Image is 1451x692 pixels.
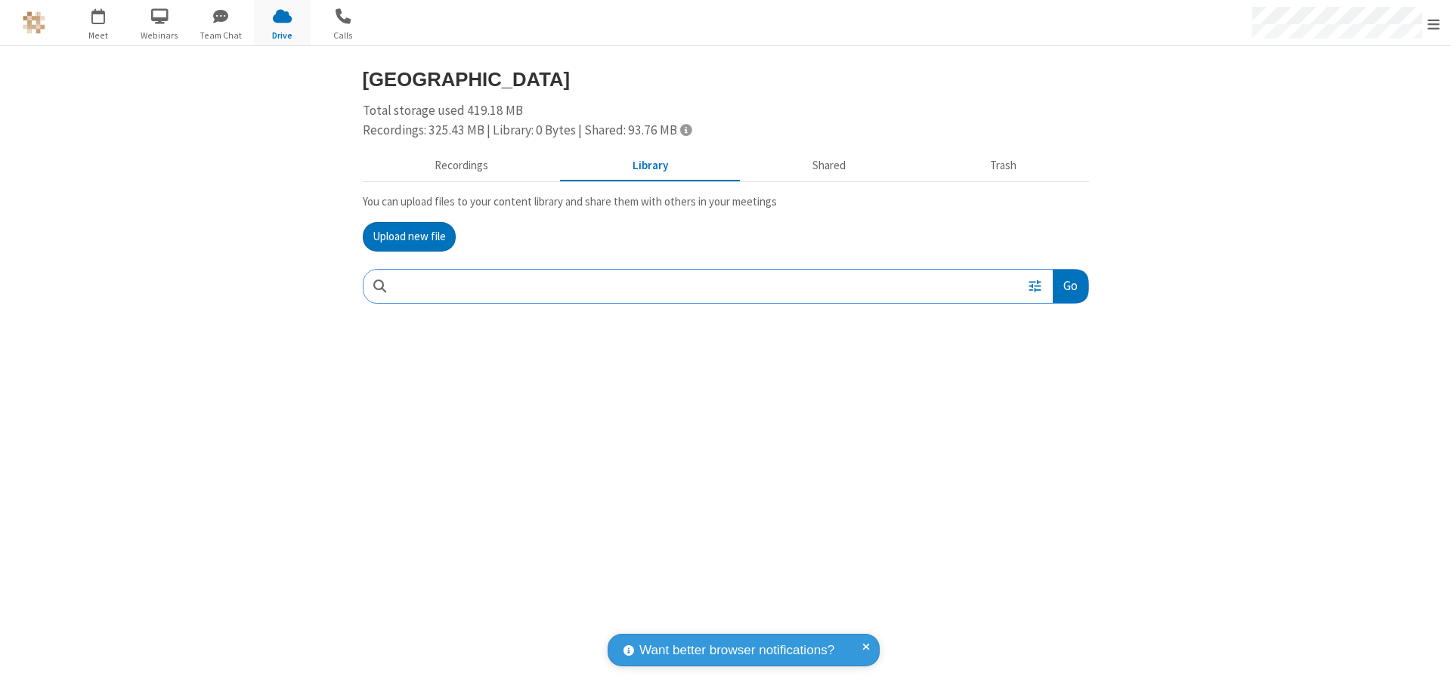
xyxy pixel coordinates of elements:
[254,29,311,42] span: Drive
[363,222,456,252] button: Upload new file
[680,123,691,136] span: Totals displayed include files that have been moved to the trash.
[1053,270,1087,304] button: Go
[23,11,45,34] img: QA Selenium DO NOT DELETE OR CHANGE
[363,69,1089,90] h3: [GEOGRAPHIC_DATA]
[363,193,1089,211] p: You can upload files to your content library and share them with others in your meetings
[639,641,834,660] span: Want better browser notifications?
[363,121,1089,141] div: Recordings: 325.43 MB | Library: 0 Bytes | Shared: 93.76 MB
[741,152,918,181] button: Shared during meetings
[918,152,1089,181] button: Trash
[363,152,561,181] button: Recorded meetings
[561,152,741,181] button: Content library
[193,29,249,42] span: Team Chat
[131,29,188,42] span: Webinars
[315,29,372,42] span: Calls
[363,101,1089,140] div: Total storage used 419.18 MB
[70,29,127,42] span: Meet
